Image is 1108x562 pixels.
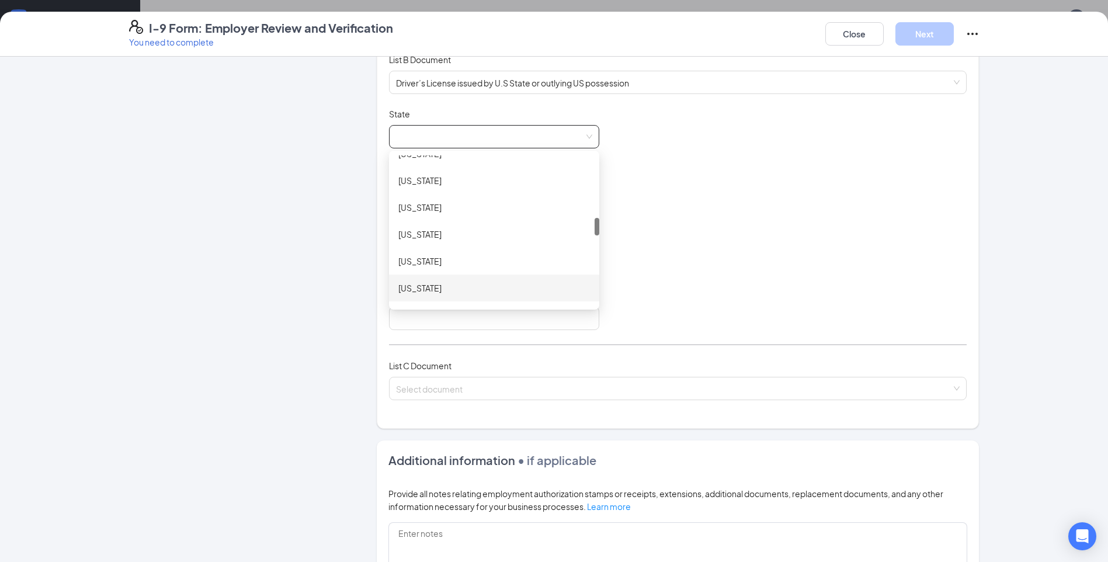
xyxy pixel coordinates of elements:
div: Michigan [389,275,599,301]
div: Open Intercom Messenger [1068,522,1096,550]
div: [US_STATE] [398,174,590,187]
svg: Ellipses [965,27,980,41]
div: Maryland [389,221,599,248]
span: State [389,108,410,120]
h4: I-9 Form: Employer Review and Verification [149,20,393,36]
div: [US_STATE] [398,201,590,214]
div: Louisiana [389,167,599,194]
span: Driver’s License issued by U.S State or outlying US possession [396,71,960,93]
a: Learn more [587,501,631,512]
button: Close [825,22,884,46]
button: Next [895,22,954,46]
span: Additional information [388,453,515,467]
div: [US_STATE] [398,282,590,294]
div: Maine [389,194,599,221]
span: • if applicable [515,453,596,467]
span: List B Document [389,54,451,65]
svg: FormI9EVerifyIcon [129,20,143,34]
div: Massachusetts [389,248,599,275]
div: [US_STATE] [398,228,590,241]
span: Provide all notes relating employment authorization stamps or receipts, extensions, additional do... [388,488,943,512]
span: List C Document [389,360,451,371]
p: You need to complete [129,36,393,48]
div: [US_STATE] [398,255,590,268]
div: Minnesota [389,301,599,328]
